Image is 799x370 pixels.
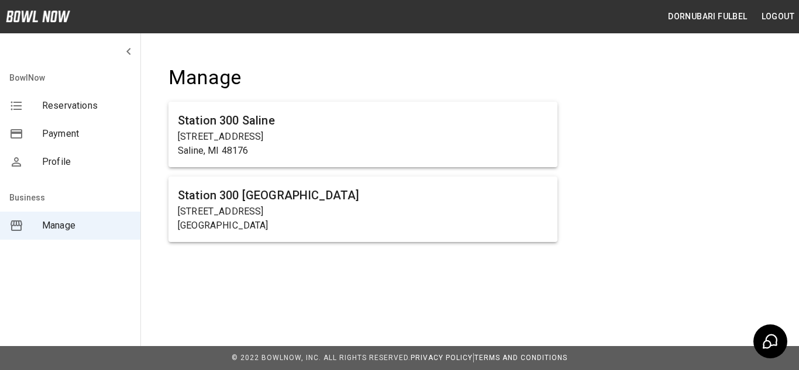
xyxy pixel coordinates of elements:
a: Privacy Policy [411,354,473,362]
p: [STREET_ADDRESS] [178,205,548,219]
button: Dornubari Fulbel [663,6,752,27]
p: Saline, MI 48176 [178,144,548,158]
h6: Station 300 Saline [178,111,548,130]
span: Reservations [42,99,131,113]
span: Profile [42,155,131,169]
p: [GEOGRAPHIC_DATA] [178,219,548,233]
span: Manage [42,219,131,233]
a: Terms and Conditions [474,354,567,362]
h4: Manage [168,65,557,90]
img: logo [6,11,70,22]
h6: Station 300 [GEOGRAPHIC_DATA] [178,186,548,205]
button: Logout [757,6,799,27]
span: Payment [42,127,131,141]
p: [STREET_ADDRESS] [178,130,548,144]
span: © 2022 BowlNow, Inc. All Rights Reserved. [232,354,411,362]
